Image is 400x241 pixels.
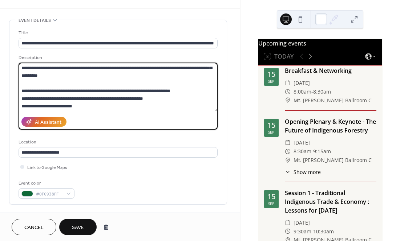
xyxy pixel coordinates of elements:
div: 15 [267,193,275,200]
div: Description [19,54,216,62]
div: Sep [268,202,274,205]
div: ​ [285,147,291,156]
div: 15 [267,122,275,129]
span: Mt. [PERSON_NAME] Ballroom C [294,96,372,105]
button: ​Show more [285,168,321,176]
span: 9:30am [294,227,311,236]
div: Title [19,29,216,37]
span: Save [72,224,84,232]
span: [DATE] [294,138,310,147]
span: #0F6938FF [36,190,63,198]
span: - [311,147,313,156]
div: AI Assistant [35,119,61,126]
button: Save [59,219,97,235]
div: ​ [285,218,291,227]
span: 9:15am [313,147,331,156]
span: 8:00am [294,87,311,96]
div: Event color [19,179,73,187]
div: Session 1 - Traditional Indigenous Trade & Economy : Lessons for [DATE] [285,189,376,215]
span: [DATE] [294,79,310,87]
div: Sep [268,79,274,83]
div: ​ [285,96,291,105]
span: 8:30am [313,87,331,96]
span: - [311,87,313,96]
div: ​ [285,227,291,236]
span: 8:30am [294,147,311,156]
span: Link to Google Maps [27,164,67,171]
span: 10:30am [313,227,334,236]
span: Cancel [24,224,44,232]
div: 15 [267,71,275,78]
div: Sep [268,130,274,134]
div: ​ [285,79,291,87]
div: ​ [285,138,291,147]
span: [DATE] [294,218,310,227]
button: Cancel [12,219,56,235]
button: AI Assistant [21,117,66,127]
div: ​ [285,168,291,176]
span: - [311,227,313,236]
span: Show more [294,168,321,176]
div: Breakfast & Networking [285,66,376,75]
div: ​ [285,156,291,165]
div: Upcoming events [258,39,382,48]
div: ​ [285,87,291,96]
span: Event details [19,17,51,24]
div: Opening Plenary & Keynote - The Future of Indigenous Forestry [285,117,376,135]
span: Mt. [PERSON_NAME] Ballroom C [294,156,372,165]
div: Location [19,138,216,146]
